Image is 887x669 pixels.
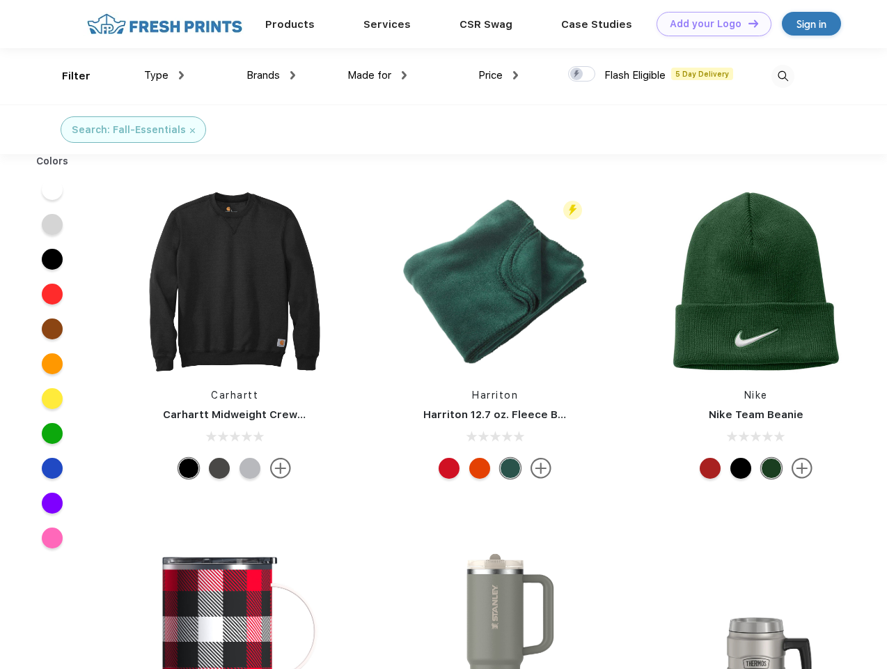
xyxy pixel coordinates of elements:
[664,189,849,374] img: func=resize&h=266
[347,69,391,82] span: Made for
[748,20,758,27] img: DT
[709,408,803,421] a: Nike Team Beanie
[744,390,768,401] a: Nike
[265,18,315,31] a: Products
[83,12,246,36] img: fo%20logo%202.webp
[142,189,327,374] img: func=resize&h=266
[439,458,460,479] div: Red
[290,71,295,79] img: dropdown.png
[26,154,79,169] div: Colors
[761,458,782,479] div: Gorge Green
[792,458,813,479] img: more.svg
[72,123,186,137] div: Search: Fall-Essentials
[163,408,384,421] a: Carhartt Midweight Crewneck Sweatshirt
[730,458,751,479] div: Black
[782,12,841,36] a: Sign in
[472,390,518,401] a: Harriton
[144,69,168,82] span: Type
[209,458,230,479] div: Carbon Heather
[190,128,195,133] img: filter_cancel.svg
[179,71,184,79] img: dropdown.png
[469,458,490,479] div: Orange
[604,69,666,82] span: Flash Eligible
[513,71,518,79] img: dropdown.png
[563,201,582,220] img: flash_active_toggle.svg
[796,16,826,32] div: Sign in
[402,189,588,374] img: func=resize&h=266
[670,18,741,30] div: Add your Logo
[500,458,521,479] div: Hunter
[178,458,199,479] div: Black
[246,69,280,82] span: Brands
[531,458,551,479] img: more.svg
[211,390,258,401] a: Carhartt
[671,68,733,80] span: 5 Day Delivery
[62,68,91,84] div: Filter
[423,408,591,421] a: Harriton 12.7 oz. Fleece Blanket
[402,71,407,79] img: dropdown.png
[478,69,503,82] span: Price
[771,65,794,88] img: desktop_search.svg
[270,458,291,479] img: more.svg
[240,458,260,479] div: Heather Grey
[700,458,721,479] div: University Red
